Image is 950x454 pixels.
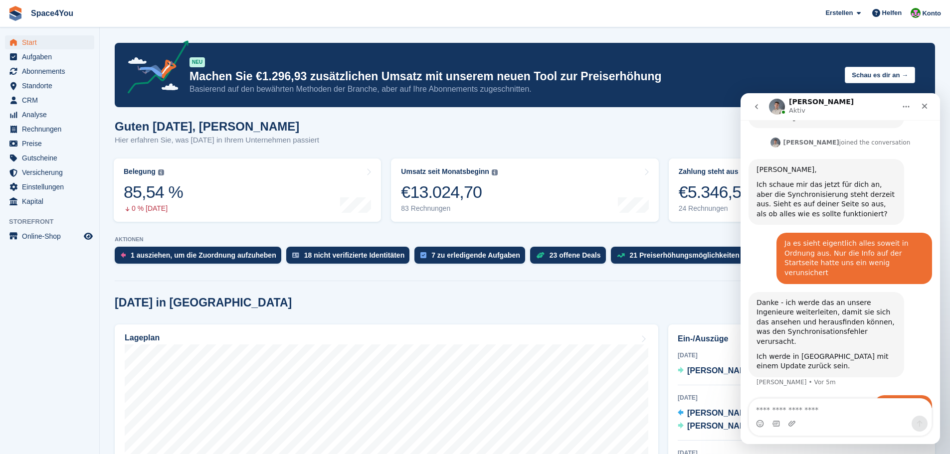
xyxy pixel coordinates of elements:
p: Machen Sie €1.296,93 zusätzlichen Umsatz mit unserem neuen Tool zur Preiserhöhung [190,69,837,84]
span: Abonnements [22,64,82,78]
span: Erstellen [825,8,853,18]
img: icon-info-grey-7440780725fd019a000dd9b08b2336e03edf1995a4989e88bcd33f0948082b44.svg [158,169,164,175]
a: 18 nicht verifizierte Identitäten [286,247,415,269]
span: Gutscheine [22,151,82,165]
span: Helfen [882,8,902,18]
span: Start [22,35,82,49]
div: NEU [190,57,205,67]
h2: Ein-/Auszüge [678,333,926,345]
a: 23 offene Deals [530,247,611,269]
span: Konto [922,8,941,18]
a: menu [5,122,94,136]
img: price_increase_opportunities-93ffe204e8149a01c8c9dc8f82e8f89637d9d84a8eef4429ea346261dce0b2c0.svg [617,253,625,258]
a: [PERSON_NAME] Nicht zugewiesen [678,407,807,420]
div: [DATE] [678,393,926,402]
a: menu [5,194,94,208]
a: menu [5,50,94,64]
div: 18 nicht verifizierte Identitäten [304,251,405,259]
a: menu [5,137,94,151]
h2: Lageplan [125,333,160,342]
span: Aufgaben [22,50,82,64]
span: [PERSON_NAME] [687,366,754,375]
a: 7 zu erledigende Aufgaben [414,247,530,269]
span: Online-Shop [22,229,82,243]
div: Umsatz seit Monatsbeginn [401,167,489,176]
h2: [DATE] in [GEOGRAPHIC_DATA] [115,296,292,309]
a: menu [5,35,94,49]
span: Versicherung [22,165,82,179]
a: Belegung 85,54 % 0 % [DATE] [114,158,381,222]
a: Vorschau-Shop [82,230,94,242]
span: Standorte [22,79,82,93]
img: stora-icon-8386f47178a22dfd0bd8f6a31ec36ba5ce8667c1dd55bd0f319d3a0aa187defe.svg [8,6,23,21]
div: 7 zu erledigende Aufgaben [431,251,520,259]
img: move_outs_to_deallocate_icon-f764333ba52eb49d3ac5e1228854f67142a1ed5810a6f6cc68b1a99e826820c5.svg [121,252,126,258]
div: €5.346,59 [679,182,751,202]
img: price-adjustments-announcement-icon-8257ccfd72463d97f412b2fc003d46551f7dbcb40ab6d574587a9cd5c0d94... [119,40,189,97]
div: €13.024,70 [401,182,498,202]
div: Zahlung steht aus [679,167,739,176]
div: 85,54 % [124,182,183,202]
a: Umsatz seit Monatsbeginn €13.024,70 83 Rechnungen [391,158,658,222]
span: [PERSON_NAME] [687,409,754,417]
span: Kapital [22,194,82,208]
a: Zahlung steht aus €5.346,59 24 Rechnungen [669,158,936,222]
div: 83 Rechnungen [401,204,498,213]
a: menu [5,108,94,122]
img: icon-info-grey-7440780725fd019a000dd9b08b2336e03edf1995a4989e88bcd33f0948082b44.svg [492,169,498,175]
span: CRM [22,93,82,107]
span: [PERSON_NAME] [687,422,754,430]
div: 21 Preiserhöhungsmöglichkeiten [630,251,740,259]
a: menu [5,93,94,107]
a: menu [5,79,94,93]
a: 21 Preiserhöhungsmöglichkeiten [611,247,750,269]
a: Space4You [27,5,77,21]
iframe: Intercom live chat [741,93,940,444]
div: 23 offene Deals [550,251,601,259]
a: menu [5,180,94,194]
a: menu [5,151,94,165]
a: 1 ausziehen, um die Zuordnung aufzuheben [115,247,286,269]
a: [PERSON_NAME] C5 [678,365,767,378]
p: Basierend auf den bewährten Methoden der Branche, aber auf Ihre Abonnements zugeschnitten. [190,84,837,95]
img: task-75834270c22a3079a89374b754ae025e5fb1db73e45f91037f5363f120a921f8.svg [420,252,426,258]
img: Luca-André Talhoff [911,8,921,18]
div: [DATE] [678,351,926,360]
span: Einstellungen [22,180,82,194]
p: Hier erfahren Sie, was [DATE] in Ihrem Unternehmen passiert [115,135,319,146]
span: Preise [22,137,82,151]
a: menu [5,165,94,179]
a: Speisekarte [5,229,94,243]
div: 24 Rechnungen [679,204,751,213]
div: 0 % [DATE] [124,204,183,213]
h1: Guten [DATE], [PERSON_NAME] [115,120,319,133]
button: Schau es dir an → [845,67,915,83]
a: [PERSON_NAME] C15, C37 [678,420,785,433]
span: Analyse [22,108,82,122]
